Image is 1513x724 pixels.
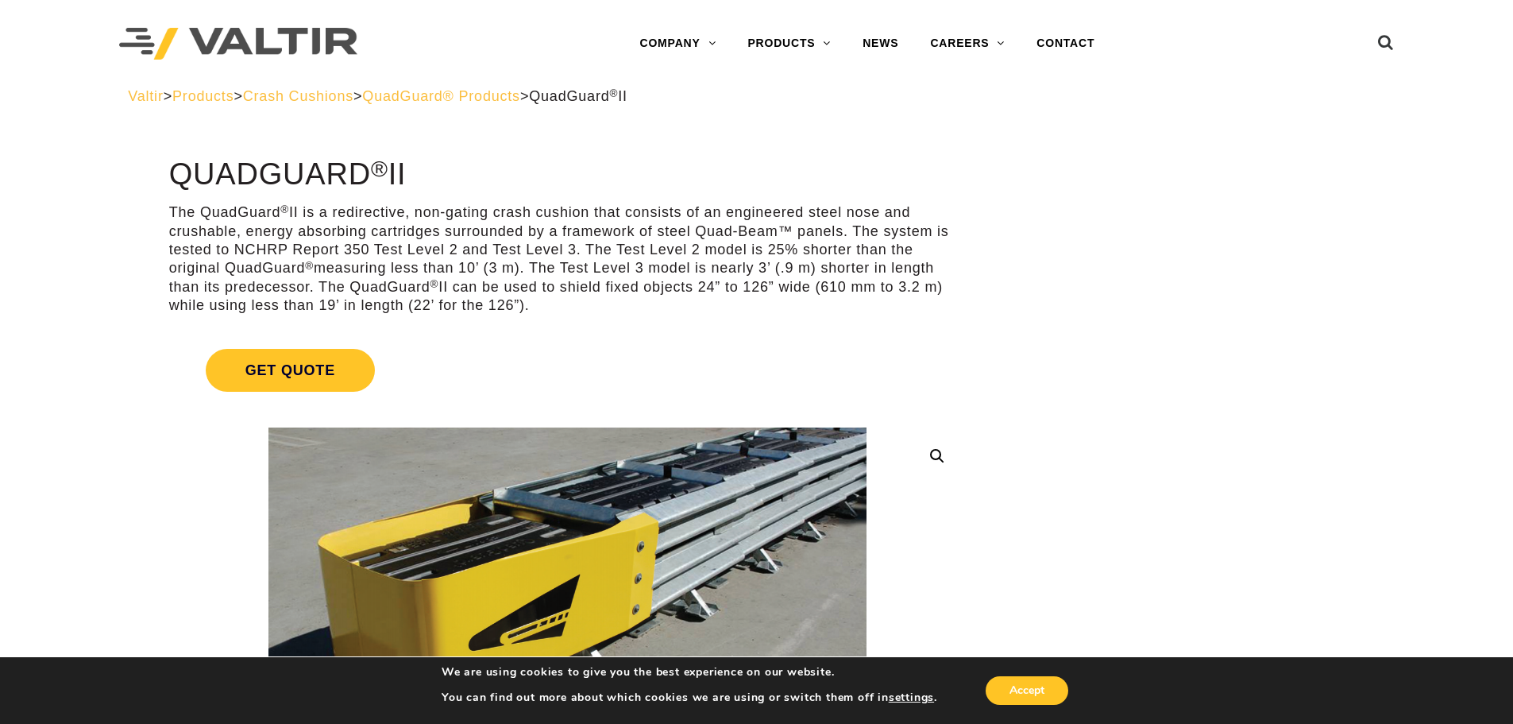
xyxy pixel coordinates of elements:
[128,87,1385,106] div: > > > >
[430,278,439,290] sup: ®
[889,691,934,705] button: settings
[1021,28,1110,60] a: CONTACT
[623,28,731,60] a: COMPANY
[128,88,163,104] a: Valtir
[986,676,1068,705] button: Accept
[731,28,847,60] a: PRODUCTS
[371,156,388,181] sup: ®
[305,260,314,272] sup: ®
[169,330,966,411] a: Get Quote
[362,88,520,104] a: QuadGuard® Products
[243,88,353,104] a: Crash Cushions
[914,28,1021,60] a: CAREERS
[169,203,966,315] p: The QuadGuard II is a redirective, non-gating crash cushion that consists of an engineered steel ...
[442,691,937,705] p: You can find out more about which cookies we are using or switch them off in .
[847,28,914,60] a: NEWS
[610,87,619,99] sup: ®
[169,158,966,192] h1: QuadGuard II
[119,28,357,60] img: Valtir
[529,88,627,104] span: QuadGuard II
[172,88,234,104] a: Products
[206,349,375,392] span: Get Quote
[442,665,937,679] p: We are using cookies to give you the best experience on our website.
[280,203,289,215] sup: ®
